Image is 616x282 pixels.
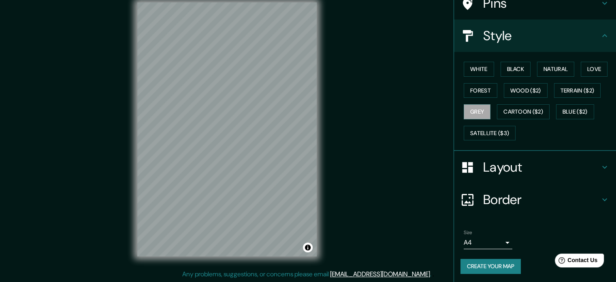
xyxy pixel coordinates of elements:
[464,62,494,77] button: White
[137,2,317,256] canvas: Map
[537,62,574,77] button: Natural
[483,159,600,175] h4: Layout
[464,83,497,98] button: Forest
[464,229,472,236] label: Size
[454,151,616,183] div: Layout
[501,62,531,77] button: Black
[431,269,433,279] div: .
[464,104,490,119] button: Grey
[554,83,601,98] button: Terrain ($2)
[483,28,600,44] h4: Style
[182,269,431,279] p: Any problems, suggestions, or concerns please email .
[504,83,548,98] button: Wood ($2)
[330,270,430,278] a: [EMAIL_ADDRESS][DOMAIN_NAME]
[454,183,616,216] div: Border
[483,192,600,208] h4: Border
[303,243,313,252] button: Toggle attribution
[464,236,512,249] div: A4
[581,62,607,77] button: Love
[544,250,607,273] iframe: Help widget launcher
[464,126,516,141] button: Satellite ($3)
[497,104,550,119] button: Cartoon ($2)
[460,259,521,274] button: Create your map
[556,104,594,119] button: Blue ($2)
[433,269,434,279] div: .
[454,19,616,52] div: Style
